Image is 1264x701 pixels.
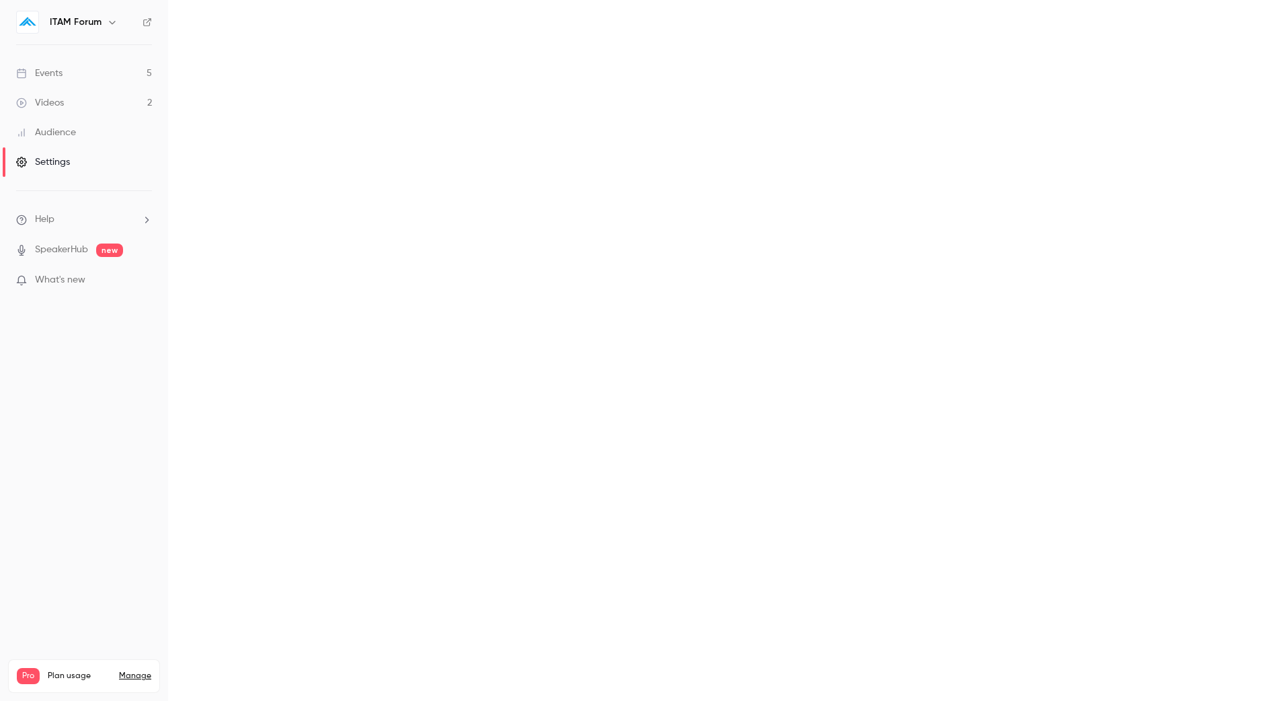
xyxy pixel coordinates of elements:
[16,67,63,80] div: Events
[119,671,151,681] a: Manage
[136,274,152,287] iframe: Noticeable Trigger
[16,126,76,139] div: Audience
[35,213,54,227] span: Help
[17,11,38,33] img: ITAM Forum
[48,671,111,681] span: Plan usage
[35,243,88,257] a: SpeakerHub
[16,213,152,227] li: help-dropdown-opener
[17,668,40,684] span: Pro
[35,273,85,287] span: What's new
[16,155,70,169] div: Settings
[50,15,102,29] h6: ITAM Forum
[16,96,64,110] div: Videos
[96,244,123,257] span: new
